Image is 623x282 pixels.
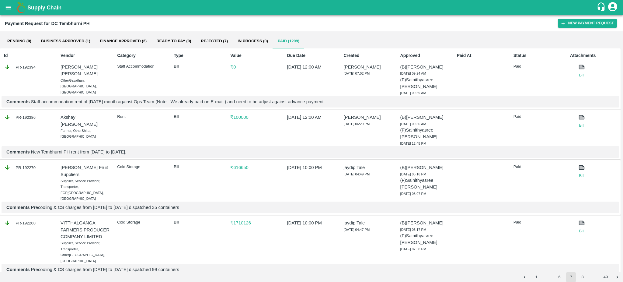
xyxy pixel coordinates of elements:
p: [DATE] 12:00 AM [287,64,336,70]
p: Paid [513,114,562,120]
p: Staff Accommodation [117,64,166,69]
div: customer-support [597,2,607,13]
p: (B) [PERSON_NAME] [400,164,449,171]
button: page 7 [566,272,576,282]
div: PR-192394 [4,64,53,70]
a: Bill [570,228,593,234]
a: Bill [570,173,593,179]
p: [DATE] 10:00 PM [287,220,336,226]
p: Approved [400,52,449,59]
span: Other [61,79,69,82]
p: Due Date [287,52,336,59]
p: VITTHALGANGA FARMERS PRODUCER COMPANY LIMITED [61,220,110,240]
span: [DATE] 06:29 PM [343,122,370,126]
b: Comments [6,205,30,210]
div: PR-192268 [4,220,53,226]
p: Bill [174,220,223,225]
button: Go to page 49 [601,272,611,282]
span: [DATE] 08:07 PM [400,192,426,196]
span: [GEOGRAPHIC_DATA], [GEOGRAPHIC_DATA] [61,253,105,263]
b: Comments [6,150,30,154]
span: [DATE] 04:47 PM [343,228,370,231]
span: [DATE] 09:59 AM [400,91,426,95]
span: Gavathan, [GEOGRAPHIC_DATA], [GEOGRAPHIC_DATA] [61,79,97,94]
button: Pending (0) [2,34,36,48]
p: (F) Sainithyasree [PERSON_NAME] [400,232,449,246]
p: (B) [PERSON_NAME] [400,220,449,226]
p: (B) [PERSON_NAME] [400,64,449,70]
a: Bill [570,122,593,129]
button: In Process (0) [233,34,273,48]
span: [DATE] 09:30 AM [400,122,426,126]
p: Paid [513,64,562,69]
p: Type [174,52,223,59]
span: [DATE] 12:45 PM [400,142,426,145]
a: Bill [570,72,593,78]
span: [DATE] 05:17 PM [400,228,426,231]
p: jaydip Tale [343,220,392,226]
p: Paid [513,164,562,170]
div: PR-192386 [4,114,53,121]
div: account of current user [607,1,618,14]
p: (F) Sainithyasree [PERSON_NAME] [400,127,449,140]
button: Go to page 1 [531,272,541,282]
button: Go to next page [612,272,622,282]
p: [DATE] 12:00 AM [287,114,336,121]
div: … [543,274,553,280]
p: (F) Sainithyasree [PERSON_NAME] [400,177,449,191]
span: [DATE] 04:49 PM [343,172,370,176]
span: Farmer, Other [61,129,82,132]
p: Attachments [570,52,619,59]
p: Staff accommodation rent of [DATE] month against Ops Team (Note - We already paid on E-mail ) and... [6,98,614,105]
p: Precooling & CS charges from [DATE] to [DATE] dispatched 35 containers [6,204,614,211]
span: Supplier, Service Provider, Transporter, FGP [61,179,100,195]
b: Supply Chain [27,5,61,11]
a: Supply Chain [27,3,597,12]
p: Cold Storage [117,220,166,225]
b: Comments [6,99,30,104]
p: [PERSON_NAME] Fruit Suppliers [61,164,110,178]
p: Rent [117,114,166,120]
button: Paid (1209) [273,34,304,48]
p: ₹ 100000 [230,114,279,121]
button: Go to page 8 [578,272,587,282]
button: Ready To Pay (0) [151,34,196,48]
p: Created [343,52,392,59]
p: ₹ 616650 [230,164,279,171]
span: [GEOGRAPHIC_DATA], [GEOGRAPHIC_DATA] [61,191,104,201]
p: Paid At [457,52,506,59]
p: New Tembhurni PH rent from [DATE] to [DATE]. [6,149,614,155]
p: Category [117,52,166,59]
p: (B) [PERSON_NAME] [400,114,449,121]
p: Bill [174,164,223,170]
p: ₹ 0 [230,64,279,70]
p: jaydip Tale [343,164,392,171]
b: Comments [6,267,30,272]
div: PR-192270 [4,164,53,171]
p: (F) Sainithyasree [PERSON_NAME] [400,76,449,90]
button: Finance Approved (2) [95,34,151,48]
nav: pagination navigation [519,272,623,282]
button: Go to previous page [520,272,530,282]
span: [DATE] 07:50 PM [400,247,426,251]
p: Bill [174,64,223,69]
button: Rejected (7) [196,34,233,48]
p: Paid [513,220,562,225]
p: [PERSON_NAME] [343,64,392,70]
button: open drawer [1,1,15,15]
p: Akshay [PERSON_NAME] [61,114,110,128]
div: … [589,274,599,280]
span: Supplier, Service Provider, Transporter, Other [61,241,100,257]
button: New Payment Request [558,19,617,28]
p: Status [513,52,562,59]
p: [PERSON_NAME] [PERSON_NAME] [61,64,110,77]
p: [DATE] 10:00 PM [287,164,336,171]
p: Id [4,52,53,59]
b: Payment Request for DC Tembhurni PH [5,21,90,26]
p: [PERSON_NAME] [343,114,392,121]
p: Precooling & CS charges from [DATE] to [DATE] dispatched 99 containers [6,266,614,273]
span: [DATE] 05:16 PM [400,172,426,176]
button: Go to page 6 [555,272,564,282]
p: ₹ 1710126 [230,220,279,226]
img: logo [15,2,27,14]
